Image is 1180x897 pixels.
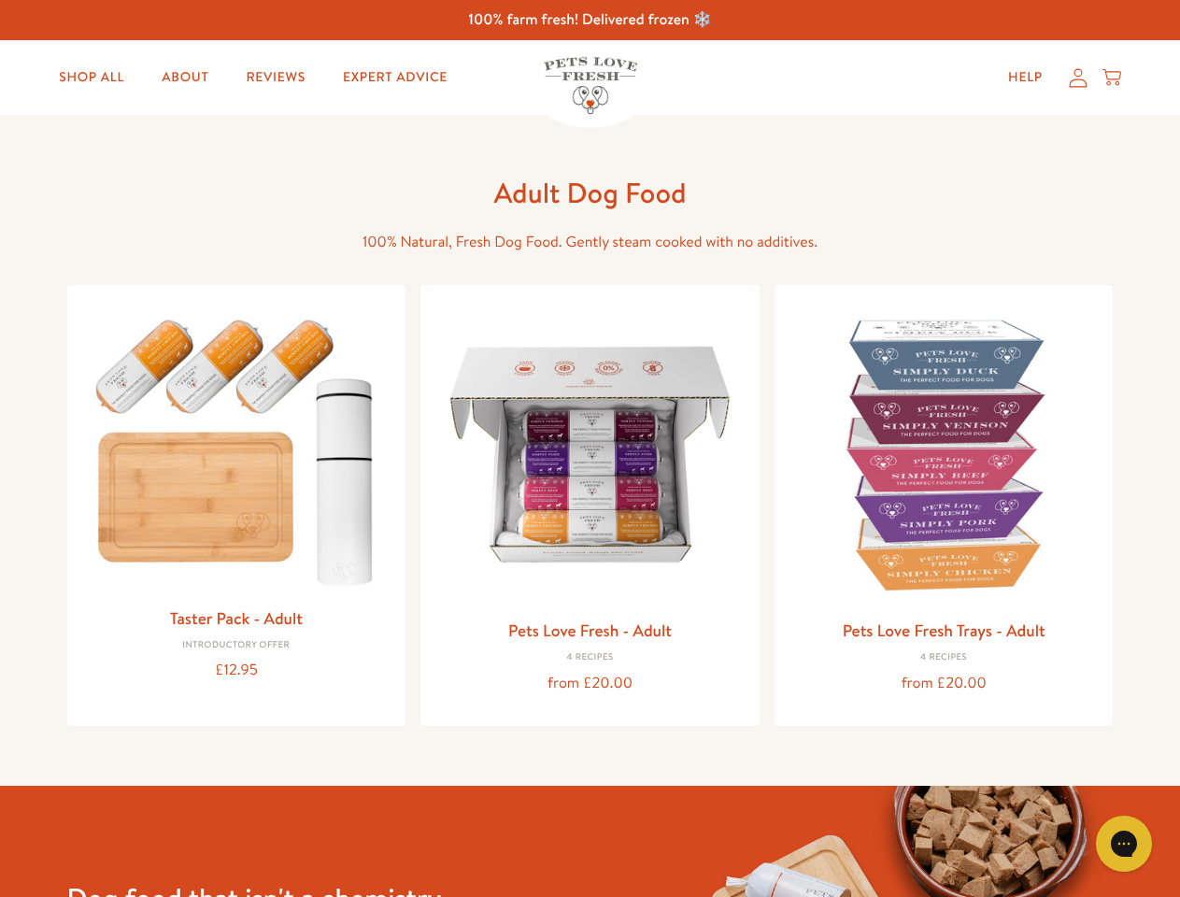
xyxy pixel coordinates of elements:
a: Help [993,59,1058,96]
a: About [147,59,223,96]
div: Introductory Offer [82,640,391,651]
img: Pets Love Fresh Trays - Adult [789,300,1099,609]
a: Pets Love Fresh - Adult [508,619,672,642]
div: £12.95 [82,658,391,683]
a: Taster Pack - Adult [170,606,303,630]
a: Reviews [231,59,320,96]
div: from £20.00 [789,671,1099,696]
div: 4 Recipes [789,652,1099,663]
img: Pets Love Fresh - Adult [435,300,745,609]
a: Expert Advice [328,59,462,96]
iframe: Gorgias live chat messenger [1087,809,1161,878]
a: Pets Love Fresh Trays - Adult [843,619,1045,642]
span: 100% Natural, Fresh Dog Food. Gently steam cooked with no additives. [363,232,817,252]
img: Pets Love Fresh [544,57,637,114]
div: from £20.00 [435,671,745,696]
a: Shop All [44,59,139,96]
img: Taster Pack - Adult [82,300,391,596]
h1: Adult Dog Food [291,175,889,211]
div: 4 Recipes [435,652,745,663]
